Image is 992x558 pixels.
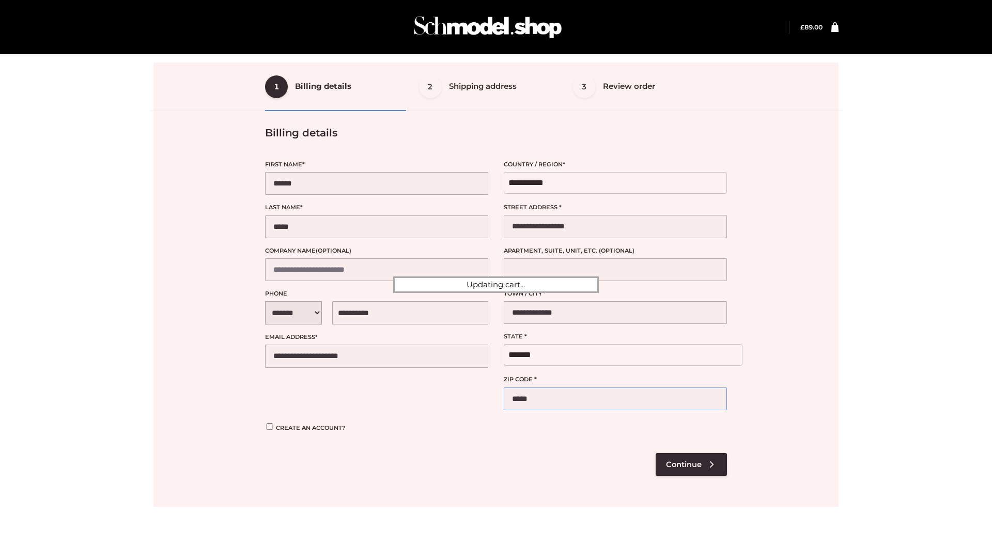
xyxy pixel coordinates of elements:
img: Schmodel Admin 964 [410,7,565,48]
a: £89.00 [800,23,823,31]
div: Updating cart... [393,276,599,293]
bdi: 89.00 [800,23,823,31]
span: £ [800,23,804,31]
